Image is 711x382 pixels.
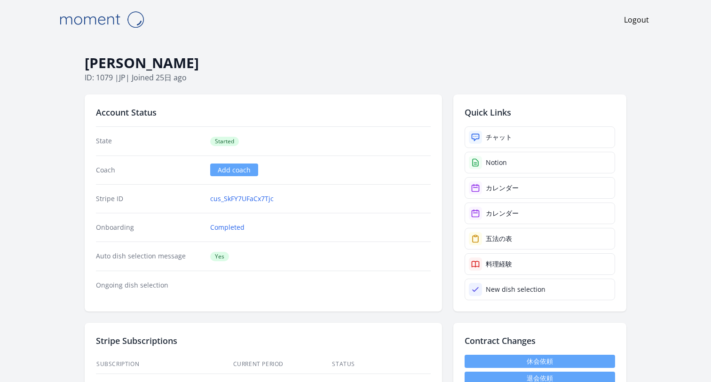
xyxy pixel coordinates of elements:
[210,223,245,232] a: Completed
[96,165,203,175] dt: Coach
[486,285,545,294] div: New dish selection
[96,251,203,261] dt: Auto dish selection message
[96,355,233,374] th: Subscription
[624,14,649,25] a: Logout
[465,279,615,300] a: New dish selection
[85,54,626,72] h1: [PERSON_NAME]
[119,72,126,83] span: jp
[486,183,519,193] div: カレンダー
[233,355,332,374] th: Current Period
[96,136,203,146] dt: State
[465,228,615,249] a: 五法の表
[210,137,239,146] span: Started
[486,209,519,218] div: カレンダー
[55,8,149,31] img: Moment
[486,133,512,142] div: チャット
[465,106,615,119] h2: Quick Links
[465,334,615,347] h2: Contract Changes
[96,194,203,203] dt: Stripe ID
[465,253,615,275] a: 料理経験
[465,177,615,199] a: カレンダー
[465,152,615,173] a: Notion
[210,252,229,261] span: Yes
[332,355,431,374] th: Status
[210,164,258,176] a: Add coach
[96,334,431,347] h2: Stripe Subscriptions
[96,223,203,232] dt: Onboarding
[210,194,274,203] a: cus_SkFY7UFaCx7Tjc
[96,281,203,290] dt: Ongoing dish selection
[486,259,512,269] div: 料理経験
[96,106,431,119] h2: Account Status
[486,234,512,243] div: 五法の表
[85,72,626,83] p: ID: 1079 | | Joined 25日 ago
[465,355,615,368] a: 休会依頼
[465,203,615,224] a: カレンダー
[486,158,507,167] div: Notion
[465,126,615,148] a: チャット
